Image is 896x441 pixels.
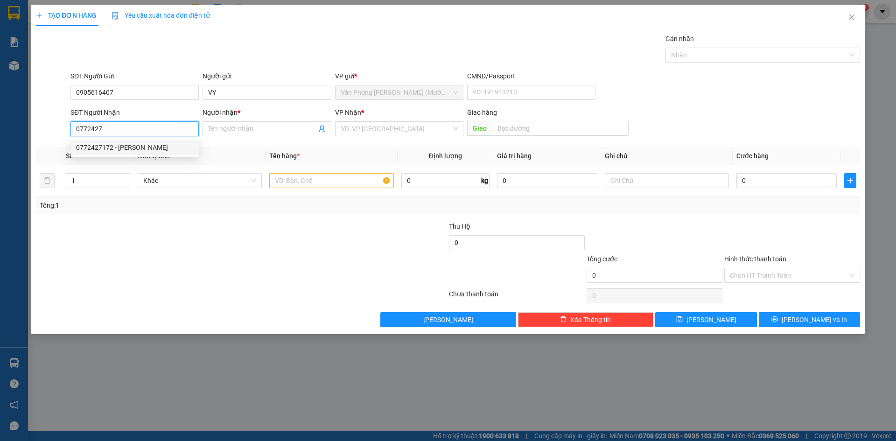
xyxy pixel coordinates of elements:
[759,312,860,327] button: printer[PERSON_NAME] và In
[587,255,617,263] span: Tổng cước
[480,173,490,188] span: kg
[112,12,119,20] img: icon
[449,223,470,230] span: Thu Hộ
[269,152,300,160] span: Tên hàng
[467,121,492,136] span: Giao
[380,312,516,327] button: [PERSON_NAME]
[448,289,586,305] div: Chưa thanh toán
[560,316,567,323] span: delete
[335,109,361,116] span: VP Nhận
[497,173,597,188] input: 0
[40,200,346,210] div: Tổng: 1
[605,173,729,188] input: Ghi Chú
[736,152,769,160] span: Cước hàng
[665,35,694,42] label: Gán nhãn
[570,315,611,325] span: Xóa Thông tin
[497,152,532,160] span: Giá trị hàng
[467,71,595,81] div: CMND/Passport
[70,140,199,155] div: 0772427172 - MỸ QUYÊN
[143,174,256,188] span: Khác
[70,107,199,118] div: SĐT Người Nhận
[467,109,497,116] span: Giao hàng
[848,14,855,21] span: close
[335,71,463,81] div: VP gửi
[686,315,736,325] span: [PERSON_NAME]
[318,125,326,133] span: user-add
[518,312,654,327] button: deleteXóa Thông tin
[70,71,199,81] div: SĐT Người Gửi
[429,152,462,160] span: Định lượng
[771,316,778,323] span: printer
[676,316,683,323] span: save
[40,173,55,188] button: delete
[203,71,331,81] div: Người gửi
[36,12,97,19] span: TẠO ĐƠN HÀNG
[112,12,210,19] span: Yêu cầu xuất hóa đơn điện tử
[782,315,847,325] span: [PERSON_NAME] và In
[36,12,42,19] span: plus
[66,152,73,160] span: SL
[341,85,458,99] span: Văn Phòng Trần Phú (Mường Thanh)
[269,173,393,188] input: VD: Bàn, Ghế
[76,142,193,153] div: 0772427172 - [PERSON_NAME]
[844,173,856,188] button: plus
[203,107,331,118] div: Người nhận
[845,177,856,184] span: plus
[839,5,865,31] button: Close
[492,121,629,136] input: Dọc đường
[423,315,473,325] span: [PERSON_NAME]
[601,147,733,165] th: Ghi chú
[655,312,756,327] button: save[PERSON_NAME]
[724,255,786,263] label: Hình thức thanh toán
